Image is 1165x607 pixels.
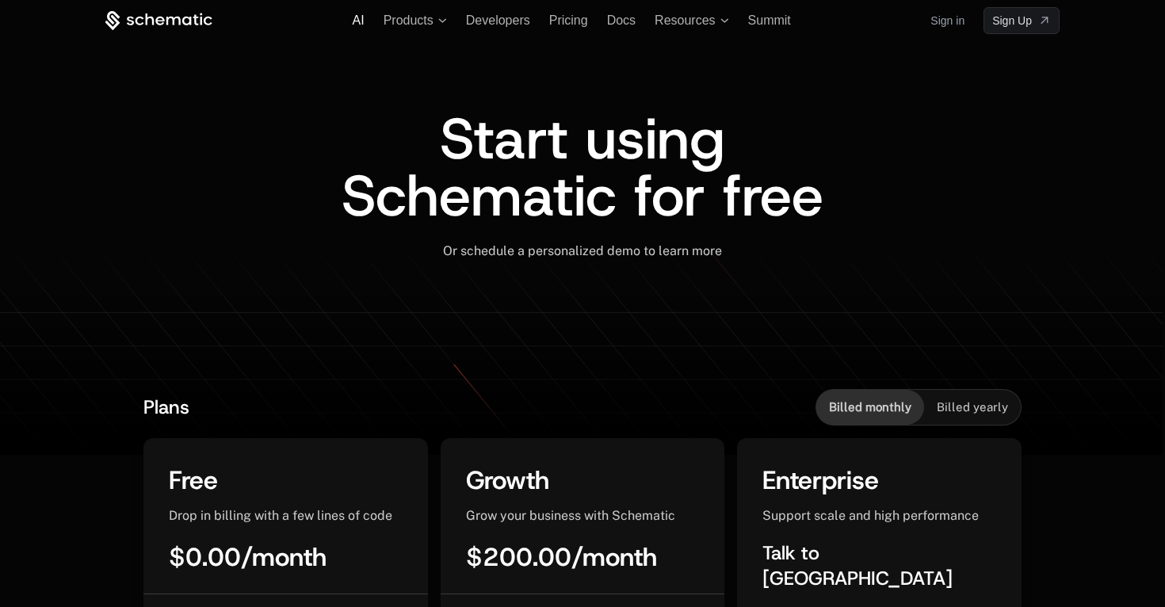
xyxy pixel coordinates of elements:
span: Growth [466,464,549,497]
span: / month [571,540,657,574]
span: Support scale and high performance [762,508,979,523]
span: Products [384,13,434,28]
span: Talk to [GEOGRAPHIC_DATA] [762,540,953,591]
span: Plans [143,395,189,420]
a: Docs [607,13,636,27]
span: Billed yearly [937,399,1008,415]
span: Start using Schematic for free [342,101,823,234]
span: Free [169,464,218,497]
span: Enterprise [762,464,879,497]
a: [object Object] [984,7,1060,34]
span: $200.00 [466,540,571,574]
a: Developers [466,13,530,27]
span: Sign Up [992,13,1032,29]
span: / month [241,540,327,574]
span: Drop in billing with a few lines of code [169,508,392,523]
span: Resources [655,13,715,28]
span: $0.00 [169,540,241,574]
span: Grow your business with Schematic [466,508,675,523]
a: Summit [748,13,791,27]
span: Billed monthly [829,399,911,415]
a: Sign in [930,8,964,33]
a: AI [353,13,365,27]
span: Or schedule a personalized demo to learn more [443,243,722,258]
a: Pricing [549,13,588,27]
